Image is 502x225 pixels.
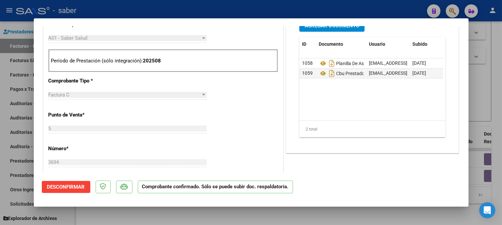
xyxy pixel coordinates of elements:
p: Período de Prestación (sólo integración): [51,57,275,65]
span: Subido [412,41,427,47]
strong: 202508 [143,58,161,64]
p: Punto de Venta [48,111,117,119]
span: A01 - Saber Salud [48,35,88,41]
datatable-header-cell: Documento [316,37,366,51]
i: Descargar documento [327,58,336,69]
span: Planilla De Asistencia [319,61,380,66]
button: Desconfirmar [42,181,90,193]
span: 1058 [302,60,313,66]
span: Usuario [369,41,385,47]
div: DOCUMENTACIÓN RESPALDATORIA [286,14,459,153]
span: Documento [319,41,343,47]
datatable-header-cell: Subido [410,37,443,51]
span: Cbu Prestador [319,71,366,76]
datatable-header-cell: ID [299,37,316,51]
p: Número [48,145,117,153]
span: Desconfirmar [47,184,85,190]
p: Comprobante Tipo * [48,77,117,85]
div: 2 total [299,121,446,138]
i: Descargar documento [327,68,336,79]
datatable-header-cell: Usuario [366,37,410,51]
span: [EMAIL_ADDRESS][DOMAIN_NAME] - [PERSON_NAME] [369,60,482,66]
p: Comprobante confirmado. Sólo se puede subir doc. respaldatoria. [138,181,293,194]
span: [EMAIL_ADDRESS][DOMAIN_NAME] - [PERSON_NAME] [369,70,482,76]
span: ID [302,41,306,47]
div: Open Intercom Messenger [479,202,495,218]
span: [DATE] [412,70,426,76]
span: [DATE] [412,60,426,66]
span: 1059 [302,70,313,76]
span: Factura C [48,92,70,98]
